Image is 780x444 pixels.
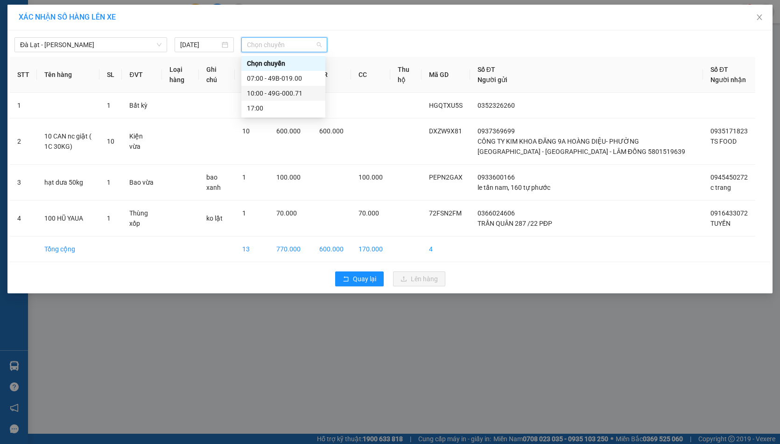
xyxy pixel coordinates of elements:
span: 0935171823 [710,127,748,135]
span: 0945450272 [710,173,748,181]
td: Bất kỳ [122,93,162,118]
span: 70.000 [358,209,379,217]
span: 10 [107,138,114,145]
td: Thùng xốp [122,201,162,236]
td: 2 [10,118,37,165]
span: 0916433072 [710,209,748,217]
td: 10 CAN nc giặt ( 1C 30KG) [37,118,99,165]
td: 170.000 [351,236,390,262]
span: 0352326260 [478,102,515,109]
span: 0933600166 [478,173,515,181]
th: STT [10,57,37,93]
span: rollback [343,276,349,283]
span: TUYỀN [710,220,731,227]
span: 1 [242,209,246,217]
span: 70.000 [276,209,297,217]
button: uploadLên hàng [393,271,445,286]
td: 3 [10,165,37,201]
span: Chọn chuyến [247,38,322,52]
td: hạt dưa 50kg [37,165,99,201]
span: Quay lại [353,274,376,284]
input: 13/09/2025 [180,40,220,50]
span: c trang [710,184,731,191]
th: Mã GD [422,57,470,93]
th: Tổng SL [235,57,269,93]
span: 1 [107,215,111,222]
span: Số ĐT [478,66,495,73]
td: 1 [10,93,37,118]
button: rollbackQuay lại [335,271,384,286]
span: 10 [242,127,250,135]
span: 72FSN2FM [429,209,462,217]
th: Ghi chú [199,57,235,93]
td: 770.000 [269,236,312,262]
span: DXZW9X81 [429,127,462,135]
div: Chọn chuyến [247,58,320,69]
td: 13 [235,236,269,262]
td: Kiện vừa [122,118,162,165]
td: 4 [422,236,470,262]
div: 10:00 - 49G-000.71 [247,88,320,98]
span: 0366024606 [478,209,515,217]
div: Chọn chuyến [241,56,325,71]
td: 100 HŨ YAUA [37,201,99,236]
span: 1 [107,179,111,186]
span: XÁC NHẬN SỐ HÀNG LÊN XE [19,13,116,21]
span: 1 [107,102,111,109]
span: le tấn nam, 160 tự phước [478,184,550,191]
span: CÔNG TY KIM KHOA ĐĂNG 9A HOÀNG DIỆU- PHƯỜNG [GEOGRAPHIC_DATA] - [GEOGRAPHIC_DATA] - LÂM ĐỒNG 5801... [478,138,685,155]
th: Loại hàng [162,57,199,93]
th: CR [312,57,351,93]
td: Tổng cộng [37,236,99,262]
td: 4 [10,201,37,236]
th: CC [351,57,390,93]
button: Close [746,5,773,31]
span: 600.000 [319,127,344,135]
span: HGQTXU5S [429,102,463,109]
th: Thu hộ [390,57,422,93]
span: 1 [242,173,246,181]
span: PEPN2GAX [429,173,463,181]
span: bao xanh [206,173,221,191]
span: 100.000 [276,173,301,181]
span: Người nhận [710,76,746,83]
td: 600.000 [312,236,351,262]
div: 07:00 - 49B-019.00 [247,73,320,83]
div: 17:00 [247,103,320,113]
span: 100.000 [358,173,383,181]
span: Số ĐT [710,66,728,73]
td: Bao vừa [122,165,162,201]
span: 0937369699 [478,127,515,135]
span: Người gửi [478,76,507,83]
span: Đà Lạt - Gia Lai [20,38,162,52]
span: TS FOOD [710,138,737,145]
th: ĐVT [122,57,162,93]
span: TRẦN QUÂN 287 /22 PĐP [478,220,552,227]
span: ko lật [206,215,223,222]
th: Tên hàng [37,57,99,93]
span: close [756,14,763,21]
span: 600.000 [276,127,301,135]
th: SL [99,57,122,93]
